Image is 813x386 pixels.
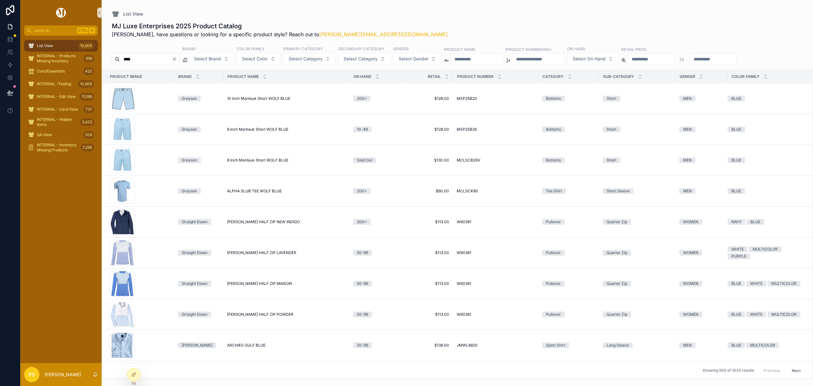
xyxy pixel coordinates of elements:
[731,96,741,101] div: BLUE
[34,28,74,33] span: Jump to...
[37,69,65,74] span: Core/Essentials
[683,281,698,286] div: WOMEN
[338,46,384,52] label: Secondary Category
[731,219,742,225] div: NAVY
[679,219,723,225] a: WOMEN
[182,219,207,225] div: Straight Down
[542,74,564,79] span: Category
[227,219,300,224] span: [PERSON_NAME] HALF ZIP NEW INDIGO
[242,56,268,62] span: Select Color
[683,96,692,101] div: MEN
[750,219,760,225] div: BLUE
[227,189,282,194] span: ALPHA SLUB TEE WOLF BLUE
[227,250,296,255] span: [PERSON_NAME] HALF ZIP LAVENDER
[771,312,796,317] div: MULTICOLOR
[750,312,763,317] div: WHITE
[84,55,94,62] div: 336
[409,127,449,132] a: $128.00
[319,31,448,38] a: [PERSON_NAME][EMAIL_ADDRESS][DOMAIN_NAME]
[353,219,401,225] a: 200+
[357,157,372,163] div: Sold Out
[607,250,627,256] div: Quarter Zip
[80,118,94,126] div: 3,423
[679,250,723,256] a: WOMEN
[750,281,763,286] div: WHITE
[409,96,449,101] span: $128.00
[679,157,723,163] a: MEN
[37,132,52,137] span: QA View
[728,127,804,132] a: BLUE
[731,312,741,317] div: BLUE
[409,189,449,194] span: $60.00
[24,91,98,102] a: INTERNAL - Edit View13,166
[457,96,534,101] a: MSP25B20
[603,250,672,256] a: Quarter Zip
[227,343,346,348] a: ARCHIES GULF BLUE
[542,250,595,256] a: Pullover
[83,67,94,75] div: 422
[679,342,723,348] a: MEN
[182,46,196,52] label: Brand
[731,188,741,194] div: BLUE
[182,157,197,163] div: Greyson
[338,53,391,65] button: Select Button
[607,281,627,286] div: Quarter Zip
[227,343,265,348] span: ARCHIES GULF BLUE
[353,157,401,163] a: Sold Out
[353,250,401,256] a: 50-99
[680,74,695,79] span: Gender
[542,281,595,286] a: Pullover
[603,188,672,194] a: Short Sleeve
[457,343,478,348] span: JMWL8820
[24,65,98,77] a: Core/Essentials422
[353,188,401,194] a: 200+
[44,371,81,378] p: [PERSON_NAME]
[178,219,219,225] a: Straight Down
[357,342,368,348] div: 50-99
[457,250,534,255] a: W60381
[546,281,561,286] div: Pullover
[353,312,401,317] a: 50-99
[457,312,471,317] span: W60381
[409,312,449,317] a: $113.00
[771,281,796,286] div: MULTICOLOR
[546,312,561,317] div: Pullover
[237,46,265,52] label: Color Family
[357,96,367,101] div: 200+
[55,8,67,18] img: App logo
[731,342,741,348] div: BLUE
[683,219,698,225] div: WOMEN
[344,56,378,62] span: Select Category
[457,281,471,286] span: W60381
[409,158,449,163] a: $130.00
[24,53,98,64] a: INTERNAL - Products Missing Inventory336
[457,250,471,255] span: W60381
[787,366,805,376] button: Next
[357,127,368,132] div: 10-49
[37,107,78,112] span: INTERNAL - Card View
[679,188,723,194] a: MEN
[603,127,672,132] a: Short
[399,56,428,62] span: Select Gender
[542,157,595,163] a: Bottoms
[83,131,94,139] div: 208
[457,189,478,194] span: MCLSCK90
[283,46,323,52] label: Primary Category
[110,74,142,79] span: Product Image
[457,219,471,224] span: W60381
[227,281,346,286] a: [PERSON_NAME] HALF ZIP MAISON
[731,74,760,79] span: Color Family
[24,25,98,36] button: Jump to...CtrlK
[731,281,741,286] div: BLUE
[227,219,346,224] a: [PERSON_NAME] HALF ZIP NEW INDIGO
[683,342,692,348] div: MEN
[37,142,78,153] span: INTERNAL - Inventory Missing Products
[621,46,646,52] label: Retail Price
[194,56,221,62] span: Select Brand
[227,158,288,163] span: 8 Inch Montauk Short WOLF BLUE
[457,343,534,348] a: JMWL8820
[20,36,102,162] div: scrollable content
[353,127,401,132] a: 10-49
[683,250,698,256] div: WOMEN
[409,219,449,224] a: $113.00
